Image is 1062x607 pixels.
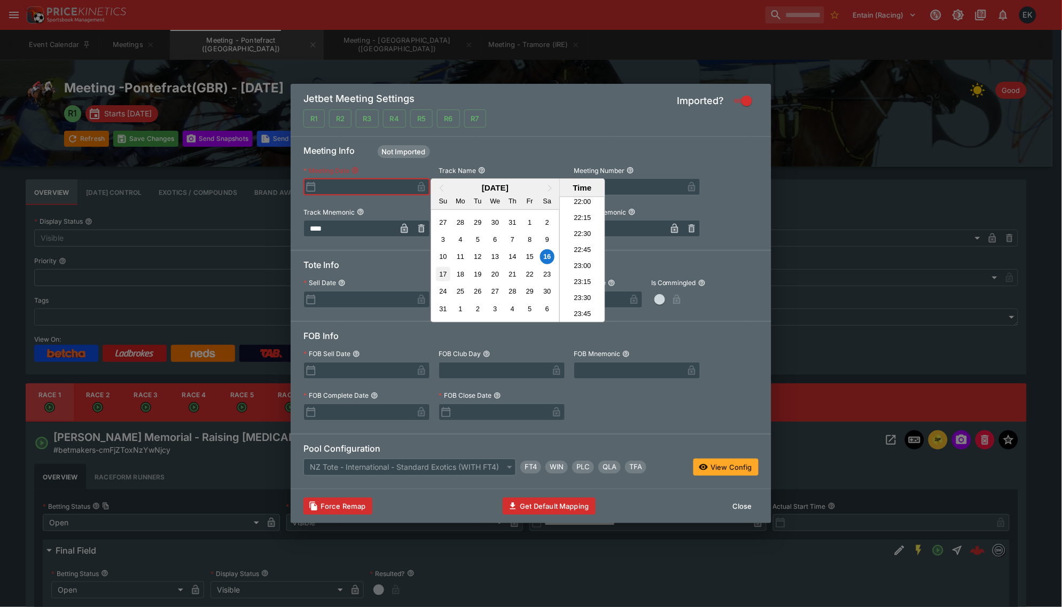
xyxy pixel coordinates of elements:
div: Choose Tuesday, July 29th, 2025 [471,215,485,230]
div: Time [563,183,602,192]
div: Choose Friday, August 22nd, 2025 [522,267,537,281]
div: Choose Sunday, August 10th, 2025 [436,249,450,264]
div: Choose Tuesday, August 5th, 2025 [471,232,485,247]
li: 23:00 [560,258,605,274]
div: Choose Thursday, August 7th, 2025 [505,232,520,247]
div: Choose Thursday, August 14th, 2025 [505,249,520,264]
div: Choose Saturday, August 30th, 2025 [540,284,555,298]
div: Choose Wednesday, August 20th, 2025 [488,267,502,281]
div: Choose Thursday, July 31st, 2025 [505,215,520,230]
div: Friday [522,194,537,208]
div: Choose Monday, August 11th, 2025 [454,249,468,264]
button: Next Month [542,180,559,197]
li: 23:45 [560,306,605,322]
div: Choose Thursday, August 28th, 2025 [505,284,520,298]
div: Choose Wednesday, August 6th, 2025 [488,232,502,247]
div: Choose Saturday, September 6th, 2025 [540,302,555,316]
div: Choose Sunday, August 31st, 2025 [436,302,450,316]
div: Choose Monday, August 4th, 2025 [454,232,468,247]
li: 22:45 [560,242,605,258]
button: Previous Month [432,180,449,197]
div: Choose Thursday, September 4th, 2025 [505,302,520,316]
div: Choose Wednesday, August 13th, 2025 [488,249,502,264]
div: Choose Friday, September 5th, 2025 [522,302,537,316]
li: 22:00 [560,194,605,210]
li: 22:15 [560,210,605,226]
div: Saturday [540,194,555,208]
div: Choose Wednesday, August 27th, 2025 [488,284,502,298]
div: Thursday [505,194,520,208]
div: Choose Tuesday, August 26th, 2025 [471,284,485,298]
div: Choose Monday, September 1st, 2025 [454,302,468,316]
li: 22:30 [560,226,605,242]
div: Sunday [436,194,450,208]
div: Choose Tuesday, August 19th, 2025 [471,267,485,281]
div: Choose Saturday, August 9th, 2025 [540,232,555,247]
div: Choose Tuesday, September 2nd, 2025 [471,302,485,316]
div: Monday [454,194,468,208]
div: Choose Friday, August 15th, 2025 [522,249,537,264]
div: Wednesday [488,194,502,208]
div: Choose Sunday, August 24th, 2025 [436,284,450,298]
div: Month August, 2025 [434,214,556,318]
div: Choose Monday, August 25th, 2025 [454,284,468,298]
li: 23:30 [560,290,605,306]
div: Choose Sunday, August 17th, 2025 [436,267,450,281]
div: Choose Friday, August 29th, 2025 [522,284,537,298]
div: Choose Friday, August 1st, 2025 [522,215,537,230]
div: Choose Sunday, July 27th, 2025 [436,215,450,230]
div: Choose Date and Time [431,178,605,322]
div: Choose Monday, August 18th, 2025 [454,267,468,281]
li: 23:15 [560,274,605,290]
div: Choose Thursday, August 21st, 2025 [505,267,520,281]
div: Choose Wednesday, July 30th, 2025 [488,215,502,230]
h2: [DATE] [431,183,559,192]
div: Choose Saturday, August 2nd, 2025 [540,215,555,230]
div: Choose Tuesday, August 12th, 2025 [471,249,485,264]
div: Choose Sunday, August 3rd, 2025 [436,232,450,247]
ul: Time [560,197,605,322]
div: Choose Monday, July 28th, 2025 [454,215,468,230]
div: Choose Saturday, August 16th, 2025 [540,249,555,264]
div: Choose Saturday, August 23rd, 2025 [540,267,555,281]
div: Choose Friday, August 8th, 2025 [522,232,537,247]
div: Tuesday [471,194,485,208]
div: Choose Wednesday, September 3rd, 2025 [488,302,502,316]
